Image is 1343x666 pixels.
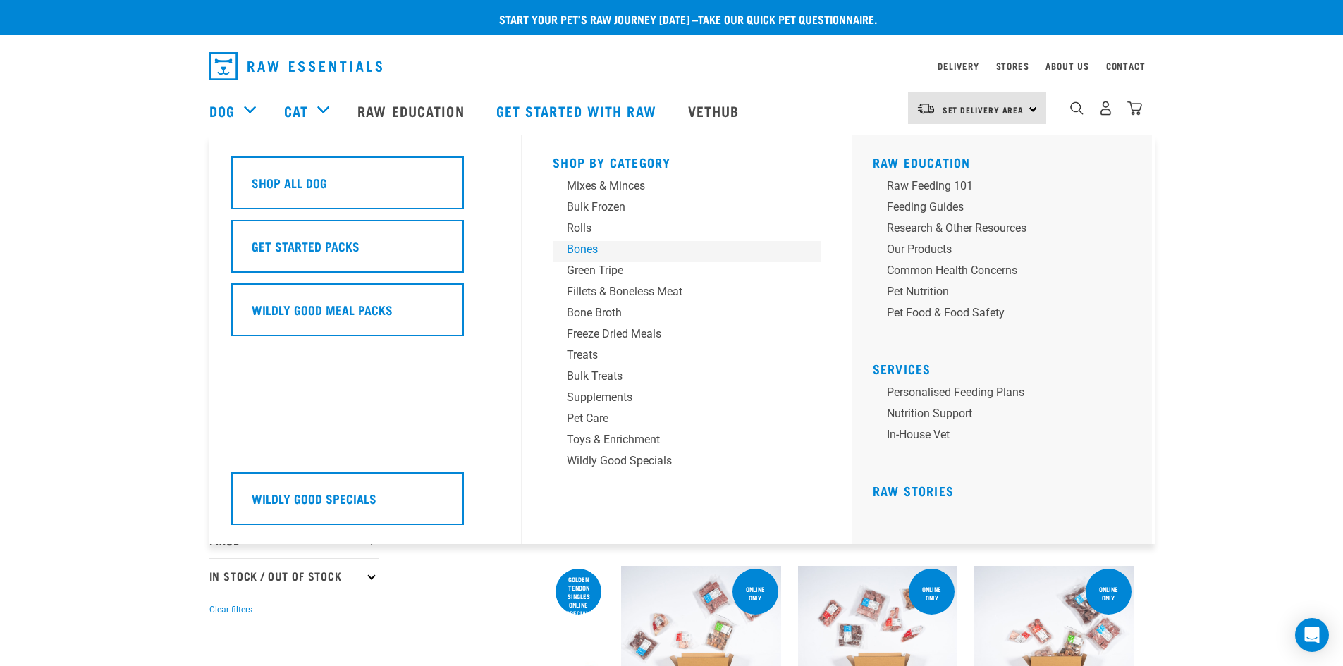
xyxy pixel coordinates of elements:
[567,347,787,364] div: Treats
[343,82,482,139] a: Raw Education
[567,431,787,448] div: Toys & Enrichment
[873,487,954,494] a: Raw Stories
[887,178,1107,195] div: Raw Feeding 101
[553,347,821,368] a: Treats
[567,368,787,385] div: Bulk Treats
[553,304,821,326] a: Bone Broth
[567,241,787,258] div: Bones
[873,262,1141,283] a: Common Health Concerns
[567,452,787,469] div: Wildly Good Specials
[873,199,1141,220] a: Feeding Guides
[553,262,821,283] a: Green Tripe
[284,100,308,121] a: Cat
[674,82,757,139] a: Vethub
[887,262,1107,279] div: Common Health Concerns
[482,82,674,139] a: Get started with Raw
[553,326,821,347] a: Freeze Dried Meals
[553,452,821,474] a: Wildly Good Specials
[209,52,382,80] img: Raw Essentials Logo
[916,102,936,115] img: van-moving.png
[943,107,1024,112] span: Set Delivery Area
[553,220,821,241] a: Rolls
[887,304,1107,321] div: Pet Food & Food Safety
[909,579,955,608] div: Online Only
[873,283,1141,304] a: Pet Nutrition
[1070,101,1084,115] img: home-icon-1@2x.png
[873,178,1141,199] a: Raw Feeding 101
[873,241,1141,262] a: Our Products
[553,431,821,452] a: Toys & Enrichment
[553,410,821,431] a: Pet Care
[231,220,499,283] a: Get Started Packs
[553,368,821,389] a: Bulk Treats
[209,603,252,616] button: Clear filters
[1098,101,1113,116] img: user.png
[996,63,1029,68] a: Stores
[567,199,787,216] div: Bulk Frozen
[567,410,787,427] div: Pet Care
[873,405,1141,426] a: Nutrition Support
[567,389,787,406] div: Supplements
[698,16,877,22] a: take our quick pet questionnaire.
[732,579,778,608] div: Online Only
[252,489,376,507] h5: Wildly Good Specials
[887,283,1107,300] div: Pet Nutrition
[231,472,499,536] a: Wildly Good Specials
[209,558,379,593] p: In Stock / Out Of Stock
[1106,63,1146,68] a: Contact
[887,220,1107,237] div: Research & Other Resources
[1295,618,1329,652] div: Open Intercom Messenger
[553,241,821,262] a: Bones
[887,199,1107,216] div: Feeding Guides
[231,283,499,347] a: Wildly Good Meal Packs
[1086,579,1132,608] div: Online Only
[938,63,979,68] a: Delivery
[252,237,360,255] h5: Get Started Packs
[873,304,1141,326] a: Pet Food & Food Safety
[567,178,787,195] div: Mixes & Minces
[553,155,821,166] h5: Shop By Category
[873,426,1141,448] a: In-house vet
[873,220,1141,241] a: Research & Other Resources
[887,241,1107,258] div: Our Products
[567,262,787,279] div: Green Tripe
[567,220,787,237] div: Rolls
[231,156,499,220] a: Shop All Dog
[873,159,971,166] a: Raw Education
[873,384,1141,405] a: Personalised Feeding Plans
[567,283,787,300] div: Fillets & Boneless Meat
[1045,63,1088,68] a: About Us
[553,178,821,199] a: Mixes & Minces
[556,569,601,624] div: Golden Tendon singles online special!
[553,199,821,220] a: Bulk Frozen
[567,304,787,321] div: Bone Broth
[553,283,821,304] a: Fillets & Boneless Meat
[252,173,327,192] h5: Shop All Dog
[873,362,1141,373] h5: Services
[567,326,787,343] div: Freeze Dried Meals
[1127,101,1142,116] img: home-icon@2x.png
[209,100,235,121] a: Dog
[553,389,821,410] a: Supplements
[198,47,1146,86] nav: dropdown navigation
[252,300,393,319] h5: Wildly Good Meal Packs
